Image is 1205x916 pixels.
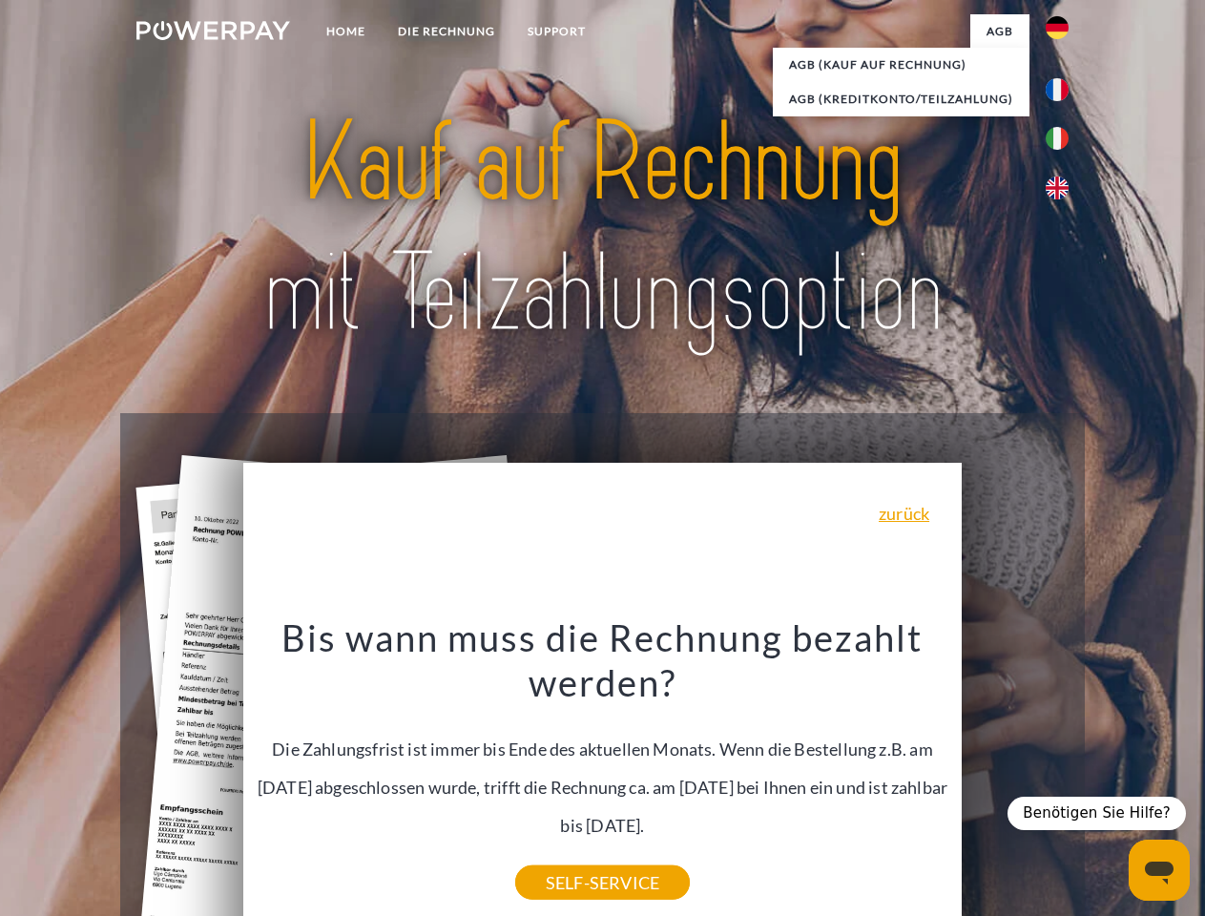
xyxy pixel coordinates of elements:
[1046,127,1069,150] img: it
[515,865,690,900] a: SELF-SERVICE
[255,614,951,883] div: Die Zahlungsfrist ist immer bis Ende des aktuellen Monats. Wenn die Bestellung z.B. am [DATE] abg...
[382,14,511,49] a: DIE RECHNUNG
[970,14,1029,49] a: agb
[136,21,290,40] img: logo-powerpay-white.svg
[879,505,929,522] a: zurück
[773,82,1029,116] a: AGB (Kreditkonto/Teilzahlung)
[1129,840,1190,901] iframe: Schaltfläche zum Öffnen des Messaging-Fensters; Konversation läuft
[1046,177,1069,199] img: en
[511,14,602,49] a: SUPPORT
[255,614,951,706] h3: Bis wann muss die Rechnung bezahlt werden?
[773,48,1029,82] a: AGB (Kauf auf Rechnung)
[310,14,382,49] a: Home
[1008,797,1186,830] div: Benötigen Sie Hilfe?
[182,92,1023,365] img: title-powerpay_de.svg
[1046,16,1069,39] img: de
[1046,78,1069,101] img: fr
